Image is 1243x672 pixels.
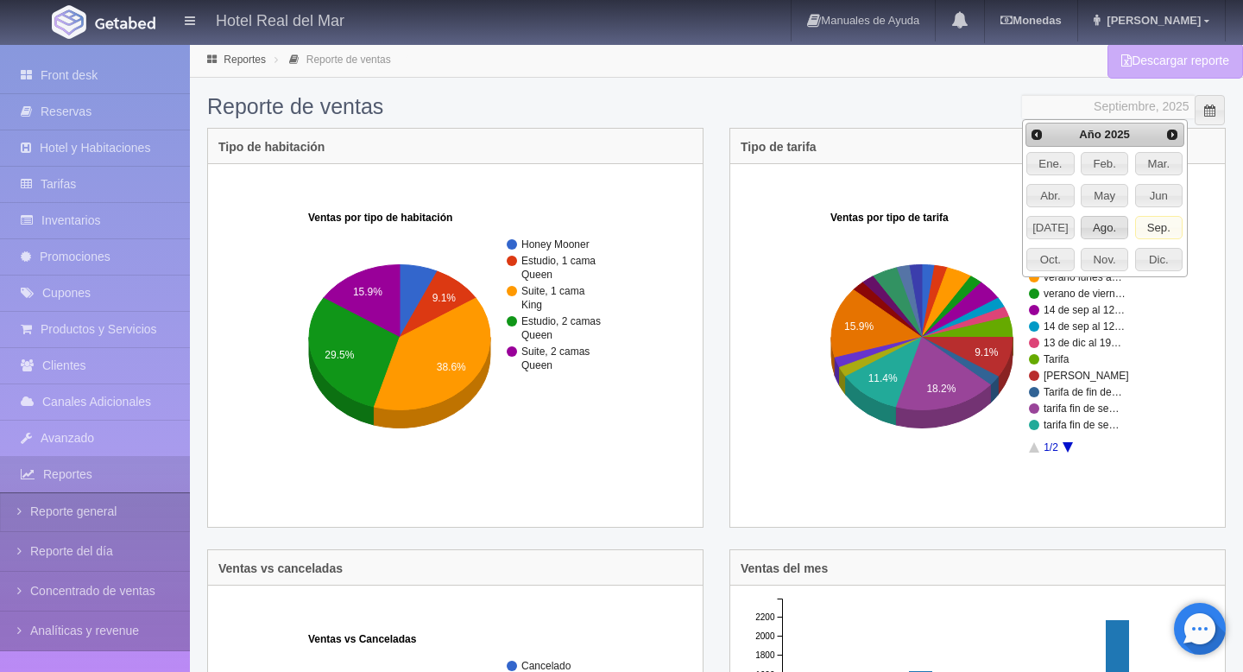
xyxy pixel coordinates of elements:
[1135,152,1183,176] a: Mar.
[1102,14,1201,27] span: [PERSON_NAME]
[1027,185,1073,207] span: Abr.
[1030,128,1044,142] span: Anterior
[521,315,601,327] text: Estudio, 2 camas
[325,348,354,360] text: 29.5%
[1081,216,1128,240] a: Ago.
[217,173,694,518] svg: A chart.
[1135,216,1183,240] a: Sep.
[755,612,775,621] tspan: 2200
[741,141,817,154] h4: Tipo de tarifa
[1062,128,1147,141] span: Año 2025
[1026,216,1074,240] a: [DATE]
[1136,249,1182,271] span: Dic.
[521,238,590,250] text: Honey Mooner
[830,212,949,224] text: Ventas por tipo de tarifa
[308,212,452,224] text: Ventas por tipo de habitación
[1061,126,1148,143] a: Año 2025
[1135,248,1183,272] a: Dic.
[1044,271,1122,283] text: verano lunes a…
[1028,125,1047,144] a: Anterior
[1026,152,1074,176] a: Ene.
[1044,370,1129,382] text: [PERSON_NAME]
[521,299,542,311] text: King
[755,631,775,640] tspan: 2000
[353,286,382,298] text: 15.9%
[1136,217,1182,239] span: Sep.
[1044,403,1119,415] text: tarifa fin de se…
[1044,337,1121,349] text: 13 de dic al 19…
[1044,320,1125,333] text: 14 de sep al 12…
[1044,304,1125,316] text: 14 de sep al 12…
[1000,14,1061,27] b: Monedas
[52,5,86,39] img: Getabed
[437,361,466,373] text: 38.6%
[1165,128,1179,142] span: Siguient
[1195,95,1225,125] span: Seleccionar Mes
[216,9,344,30] h4: Hotel Real del Mar
[207,95,1226,119] h2: Reporte de ventas
[1027,249,1073,271] span: Oct.
[521,660,571,672] text: Cancelado
[741,562,828,575] h4: Ventas del mes
[1044,419,1119,431] text: tarifa fin de se…
[1044,386,1122,398] text: Tarifa de fin de…
[1082,185,1127,207] span: May
[306,54,391,66] a: Reporte de ventas
[1107,43,1243,79] a: Descargar reporte
[868,372,898,384] text: 11.4%
[975,346,999,358] text: 9.1%
[1135,184,1183,208] a: Jun
[755,650,775,659] tspan: 1800
[1136,185,1182,207] span: Jun
[926,382,956,394] text: 18.2%
[1027,153,1073,175] span: Ene.
[224,54,266,66] a: Reportes
[1026,248,1074,272] a: Oct.
[1044,353,1069,365] text: Tarifa
[1163,125,1182,144] a: Siguient
[432,291,457,303] text: 9.1%
[521,255,596,267] text: Estudio, 1 cama
[739,173,1216,518] svg: A chart.
[95,16,155,29] img: Getabed
[1044,441,1058,453] text: 1/2
[521,359,552,371] text: Queen
[1136,153,1182,175] span: Mar.
[1082,249,1127,271] span: Nov.
[1026,184,1074,208] a: Abr.
[521,285,585,297] text: Suite, 1 cama
[844,320,874,333] text: 15.9%
[521,269,552,281] text: Queen
[218,141,325,154] h4: Tipo de habitación
[1044,288,1126,300] text: verano de viern…
[1027,217,1073,239] span: [DATE]
[1204,117,1215,140] span: Seleccionar Mes
[1082,217,1127,239] span: Ago.
[1082,153,1127,175] span: Feb.
[1081,184,1128,208] a: May
[1081,152,1128,176] a: Feb.
[521,346,590,358] text: Suite, 2 camas
[521,329,552,341] text: Queen
[1081,248,1128,272] a: Nov.
[218,562,343,575] h4: Ventas vs canceladas
[308,633,417,645] text: Ventas vs Canceladas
